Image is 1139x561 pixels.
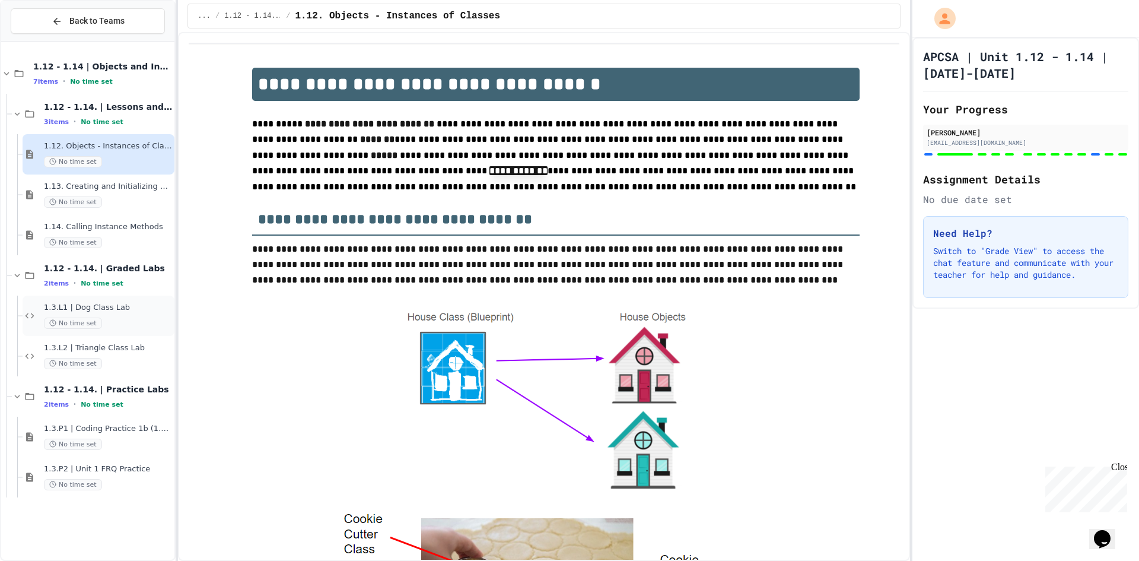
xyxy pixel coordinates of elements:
span: No time set [44,479,102,490]
div: [PERSON_NAME] [927,127,1125,138]
span: • [74,400,76,409]
span: / [215,11,219,21]
span: 2 items [44,401,69,408]
span: 1.14. Calling Instance Methods [44,222,172,232]
span: No time set [44,237,102,248]
span: 1.12. Objects - Instances of Classes [44,141,172,151]
span: 1.13. Creating and Initializing Objects: Constructors [44,182,172,192]
span: 7 items [33,78,58,85]
button: Back to Teams [11,8,165,34]
div: My Account [922,5,959,32]
h2: Assignment Details [923,171,1128,188]
span: • [74,278,76,288]
span: No time set [81,280,123,287]
h3: Need Help? [933,226,1118,240]
div: Chat with us now!Close [5,5,82,75]
span: No time set [44,318,102,329]
span: 1.12. Objects - Instances of Classes [295,9,500,23]
span: 1.3.P2 | Unit 1 FRQ Practice [44,464,172,474]
span: 1.12 - 1.14. | Practice Labs [44,384,172,395]
span: 1.12 - 1.14. | Lessons and Notes [44,102,172,112]
span: 1.12 - 1.14 | Objects and Instances of Classes [33,61,172,72]
p: Switch to "Grade View" to access the chat feature and communicate with your teacher for help and ... [933,245,1118,281]
span: No time set [44,156,102,167]
span: No time set [44,439,102,450]
span: 1.3.L1 | Dog Class Lab [44,303,172,313]
span: • [63,77,65,86]
span: ... [198,11,211,21]
iframe: chat widget [1041,462,1127,512]
span: No time set [44,196,102,208]
span: / [286,11,290,21]
span: 1.12 - 1.14. | Graded Labs [44,263,172,274]
iframe: chat widget [1089,514,1127,549]
h2: Your Progress [923,101,1128,118]
span: 1.12 - 1.14. | Lessons and Notes [224,11,281,21]
span: No time set [81,401,123,408]
span: No time set [70,78,113,85]
div: No due date set [923,192,1128,207]
div: [EMAIL_ADDRESS][DOMAIN_NAME] [927,138,1125,147]
span: 1.3.L2 | Triangle Class Lab [44,343,172,353]
span: No time set [44,358,102,369]
h1: APCSA | Unit 1.12 - 1.14 | [DATE]-[DATE] [923,48,1128,81]
span: Back to Teams [69,15,125,27]
span: 3 items [44,118,69,126]
span: 1.3.P1 | Coding Practice 1b (1.7-1.15) [44,424,172,434]
span: 2 items [44,280,69,287]
span: No time set [81,118,123,126]
span: • [74,117,76,126]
